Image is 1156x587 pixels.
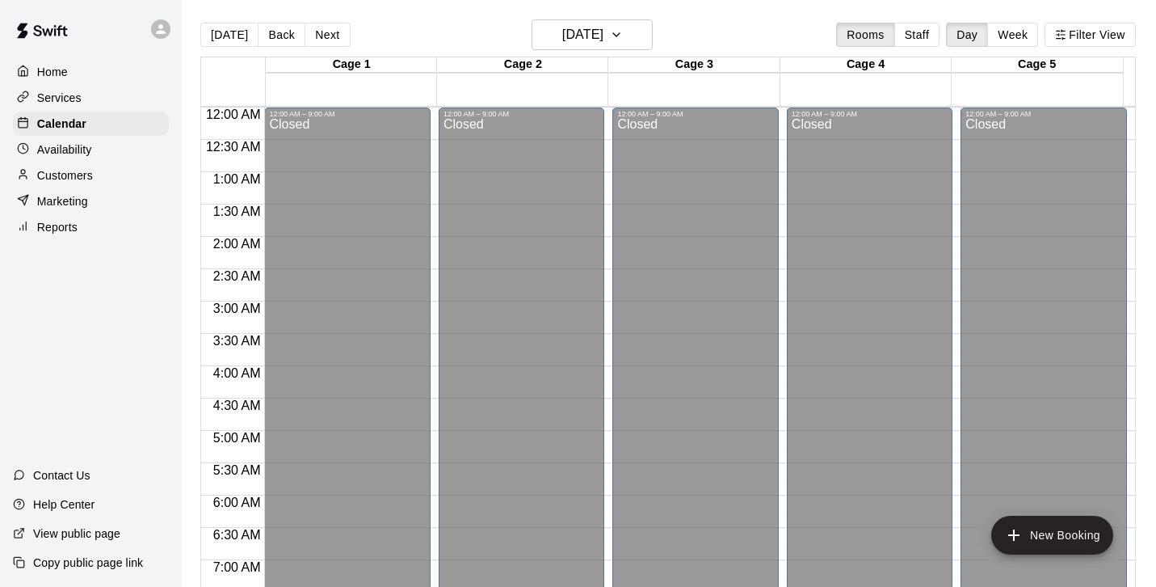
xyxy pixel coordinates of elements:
div: 12:00 AM – 9:00 AM [792,110,948,118]
button: add [991,516,1113,555]
button: Day [946,23,988,47]
div: 12:00 AM – 9:00 AM [443,110,599,118]
span: 7:00 AM [209,560,265,574]
a: Calendar [13,112,169,136]
p: Copy public page link [33,555,143,571]
a: Customers [13,163,169,188]
span: 6:00 AM [209,496,265,509]
span: 6:30 AM [209,528,265,542]
div: Cage 1 [266,57,437,73]
span: 1:00 AM [209,172,265,186]
span: 12:30 AM [202,140,265,154]
span: 1:30 AM [209,205,265,218]
div: Cage 3 [608,57,780,73]
p: Reports [37,219,78,235]
button: [DATE] [200,23,259,47]
h6: [DATE] [562,23,603,46]
p: Availability [37,141,92,158]
div: 12:00 AM – 9:00 AM [965,110,1121,118]
p: View public page [33,526,120,542]
span: 4:00 AM [209,366,265,380]
p: Calendar [37,116,86,132]
a: Services [13,86,169,110]
span: 5:00 AM [209,431,265,445]
button: [DATE] [532,19,653,50]
button: Rooms [836,23,894,47]
span: 12:00 AM [202,108,265,121]
p: Help Center [33,496,95,513]
button: Week [987,23,1038,47]
span: 3:30 AM [209,334,265,348]
a: Reports [13,215,169,239]
div: 12:00 AM – 9:00 AM [269,110,425,118]
p: Marketing [37,193,88,209]
p: Home [37,64,68,80]
button: Back [258,23,305,47]
a: Home [13,60,169,84]
button: Staff [894,23,940,47]
button: Next [305,23,350,47]
div: Cage 5 [952,57,1123,73]
div: Cage 4 [780,57,952,73]
a: Availability [13,137,169,162]
div: 12:00 AM – 9:00 AM [617,110,773,118]
span: 3:00 AM [209,302,265,315]
div: Cage 2 [437,57,608,73]
span: 2:00 AM [209,237,265,251]
span: 2:30 AM [209,269,265,283]
a: Marketing [13,189,169,213]
p: Contact Us [33,467,90,484]
button: Filter View [1045,23,1135,47]
p: Customers [37,167,93,184]
span: 4:30 AM [209,399,265,412]
span: 5:30 AM [209,463,265,477]
p: Services [37,90,82,106]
